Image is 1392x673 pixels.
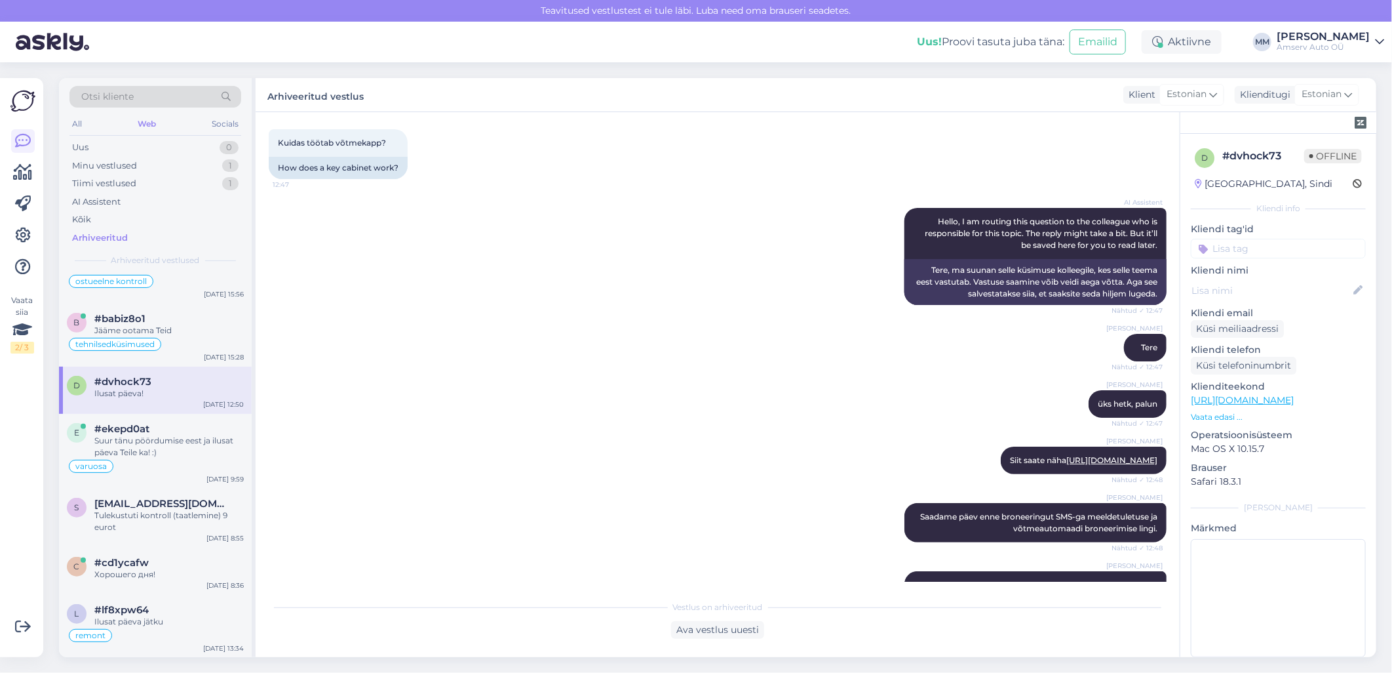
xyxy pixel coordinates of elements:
[72,159,137,173] div: Minu vestlused
[75,277,147,285] span: ostueelne kontroll
[94,435,244,459] div: Suur tänu pöördumise eest ja ilusat päeva Teile ka! :)
[1112,543,1163,553] span: Nähtud ✓ 12:48
[1112,418,1163,428] span: Nähtud ✓ 12:47
[267,86,364,104] label: Arhiveeritud vestlus
[1191,394,1294,406] a: [URL][DOMAIN_NAME]
[75,609,79,619] span: l
[204,289,244,299] div: [DATE] 15:56
[1191,264,1366,277] p: Kliendi nimi
[75,462,107,470] span: varuosa
[1191,320,1284,338] div: Küsi meiliaadressi
[1191,461,1366,475] p: Brauser
[904,259,1167,305] div: Tere, ma suunan selle küsimuse kolleegile, kes selle teema eest vastutab. Vastuse saamine võib ve...
[925,216,1159,250] span: Hello, I am routing this question to the colleague who is responsible for this topic. The reply m...
[1191,239,1366,258] input: Lisa tag
[1355,117,1366,129] img: zendesk
[1195,177,1332,191] div: [GEOGRAPHIC_DATA], Sindi
[1112,475,1163,485] span: Nähtud ✓ 12:48
[69,115,85,133] div: All
[94,423,149,435] span: #ekepd0at
[917,34,1064,50] div: Proovi tasuta juba täna:
[941,580,1159,602] span: Valige võtmeautomaadi ekraanil võtme loovutamine ja sisesta auto number.
[72,213,91,226] div: Kõik
[1191,306,1366,320] p: Kliendi email
[135,115,159,133] div: Web
[72,195,121,209] div: AI Assistent
[94,510,244,533] div: Tulekustuti kontroll (taatlemine) 9 eurot
[75,340,155,348] span: tehnilsedküsimused
[75,632,106,640] span: remont
[220,141,239,154] div: 0
[1070,30,1126,54] button: Emailid
[1123,88,1155,102] div: Klient
[1106,561,1163,571] span: [PERSON_NAME]
[1112,306,1163,316] span: Nähtud ✓ 12:47
[94,313,145,325] span: #babiz8o1
[1277,31,1384,52] a: [PERSON_NAME]Amserv Auto OÜ
[1113,197,1163,207] span: AI Assistent
[1191,203,1366,214] div: Kliendi info
[94,498,231,510] span: saskiakangur@gmail.com
[10,295,34,354] div: Vaata siia
[94,376,151,388] span: #dvhock73
[1253,33,1271,51] div: MM
[1201,153,1208,163] span: d
[269,157,408,179] div: How does a key cabinet work?
[1112,362,1163,372] span: Nähtud ✓ 12:47
[203,643,244,653] div: [DATE] 13:34
[1302,87,1342,102] span: Estonian
[1191,357,1296,375] div: Küsi telefoninumbrit
[1277,42,1370,52] div: Amserv Auto OÜ
[74,561,80,571] span: c
[206,474,244,484] div: [DATE] 9:59
[72,177,136,190] div: Tiimi vestlused
[94,557,149,569] span: #cd1ycafw
[10,89,35,113] img: Askly Logo
[73,380,80,390] span: d
[1098,399,1157,409] span: üks hetk, palun
[94,616,244,628] div: Ilusat päeva jätku
[206,581,244,590] div: [DATE] 8:36
[1191,442,1366,456] p: Mac OS X 10.15.7
[111,255,200,266] span: Arhiveeritud vestlused
[204,352,244,362] div: [DATE] 15:28
[1191,502,1366,514] div: [PERSON_NAME]
[94,325,244,336] div: Jääme ootama Teid
[1277,31,1370,42] div: [PERSON_NAME]
[206,533,244,543] div: [DATE] 8:55
[74,428,79,438] span: e
[278,138,386,148] span: Kuidas töötab võtmekapp?
[1191,428,1366,442] p: Operatsioonisüsteem
[917,35,942,48] b: Uus!
[1222,148,1304,164] div: # dvhock73
[74,317,80,327] span: b
[203,399,244,409] div: [DATE] 12:50
[222,159,239,173] div: 1
[94,388,244,399] div: Ilusat päeva!
[1010,455,1157,465] span: Siit saate näha
[75,502,79,512] span: s
[1106,493,1163,502] span: [PERSON_NAME]
[1191,475,1366,489] p: Safari 18.3.1
[1066,455,1157,465] a: [URL][DOMAIN_NAME]
[209,115,241,133] div: Socials
[1141,342,1157,352] span: Tere
[1304,149,1362,163] span: Offline
[1106,436,1163,446] span: [PERSON_NAME]
[72,232,128,245] div: Arhiveeritud
[1106,323,1163,333] span: [PERSON_NAME]
[222,177,239,190] div: 1
[1191,411,1366,423] p: Vaata edasi ...
[10,342,34,354] div: 2 / 3
[1191,521,1366,535] p: Märkmed
[94,569,244,581] div: Хорошего дня!
[920,512,1159,533] span: Saadame päev enne broneeringut SMS-ga meeldetuletuse ja võtmeautomaadi broneerimise lingi.
[1191,343,1366,357] p: Kliendi telefon
[671,621,764,639] div: Ava vestlus uuesti
[1142,30,1222,54] div: Aktiivne
[1106,380,1163,390] span: [PERSON_NAME]
[673,602,763,613] span: Vestlus on arhiveeritud
[1191,283,1351,298] input: Lisa nimi
[273,180,322,190] span: 12:47
[1167,87,1207,102] span: Estonian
